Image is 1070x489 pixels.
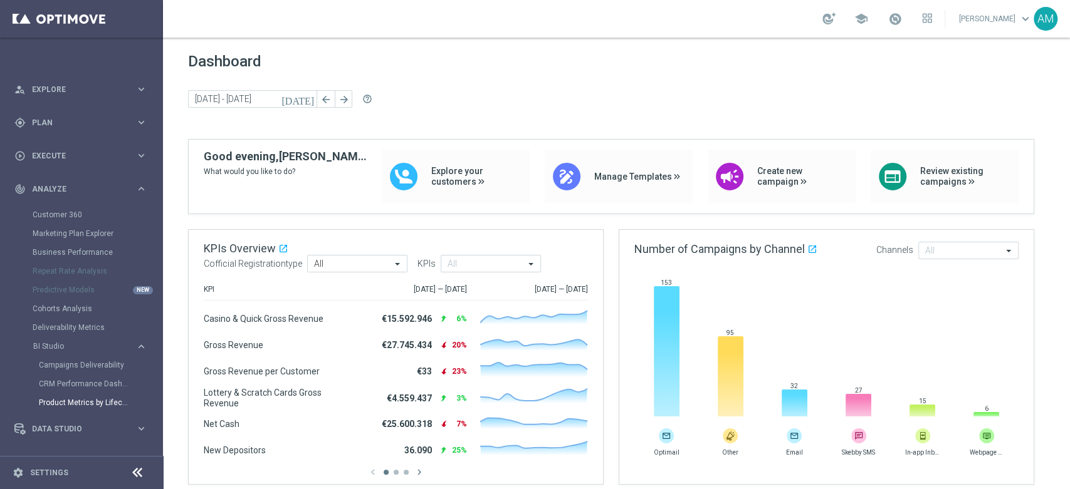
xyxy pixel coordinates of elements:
[33,299,162,318] div: Cohorts Analysis
[133,286,153,294] div: NEW
[33,243,162,262] div: Business Performance
[32,185,135,193] span: Analyze
[14,424,148,434] button: Data Studio keyboard_arrow_right
[14,423,135,435] div: Data Studio
[33,262,162,281] div: Repeat Rate Analysis
[33,342,135,350] div: BI Studio
[33,281,162,299] div: Predictive Models
[958,9,1034,28] a: [PERSON_NAME]keyboard_arrow_down
[135,183,147,195] i: keyboard_arrow_right
[33,210,130,220] a: Customer 360
[32,152,135,160] span: Execute
[33,229,130,239] a: Marketing Plan Explorer
[135,150,147,162] i: keyboard_arrow_right
[14,445,147,478] div: Optibot
[39,393,162,412] div: Product Metrics by Lifecycle
[32,86,135,93] span: Explore
[14,85,148,95] button: person_search Explore keyboard_arrow_right
[1034,7,1057,31] div: AM
[32,425,135,433] span: Data Studio
[135,83,147,95] i: keyboard_arrow_right
[14,117,26,128] i: gps_fixed
[39,398,130,408] a: Product Metrics by Lifecycle
[39,360,130,370] a: Campaigns Deliverability
[14,150,135,162] div: Execute
[13,467,24,478] i: settings
[33,322,130,332] a: Deliverability Metrics
[30,469,68,476] a: Settings
[39,374,162,393] div: CRM Performance Dashboard
[39,379,130,389] a: CRM Performance Dashboard
[14,84,26,95] i: person_search
[14,151,148,161] button: play_circle_outline Execute keyboard_arrow_right
[33,247,130,257] a: Business Performance
[39,356,162,374] div: Campaigns Deliverability
[14,84,135,95] div: Explore
[14,183,26,195] i: track_changes
[33,341,148,351] button: BI Studio keyboard_arrow_right
[33,304,130,314] a: Cohorts Analysis
[14,117,135,128] div: Plan
[135,116,147,128] i: keyboard_arrow_right
[32,445,131,478] a: Optibot
[33,318,162,337] div: Deliverability Metrics
[14,150,26,162] i: play_circle_outline
[135,341,147,353] i: keyboard_arrow_right
[14,184,148,194] button: track_changes Analyze keyboard_arrow_right
[854,12,868,26] span: school
[14,118,148,128] button: gps_fixed Plan keyboard_arrow_right
[32,119,135,126] span: Plan
[135,423,147,435] i: keyboard_arrow_right
[1019,12,1032,26] span: keyboard_arrow_down
[33,224,162,243] div: Marketing Plan Explorer
[33,337,162,412] div: BI Studio
[33,205,162,224] div: Customer 360
[33,342,123,350] span: BI Studio
[14,183,135,195] div: Analyze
